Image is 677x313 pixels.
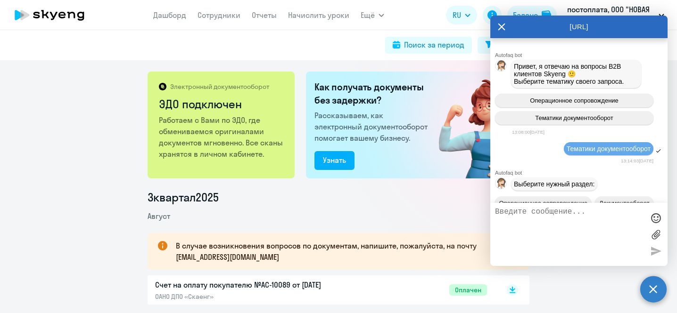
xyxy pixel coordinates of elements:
img: balance [542,10,551,20]
p: Работаем с Вами по ЭДО, где обмениваемся оригиналами документов мгновенно. Все сканы хранятся в л... [159,114,285,160]
span: Привет, я отвечаю на вопросы B2B клиентов Skyeng 🙂 Выберите тематику своего запроса. [514,63,624,85]
h2: ЭДО подключен [159,96,285,112]
p: постоплата, ООО "НОВАЯ ГРАНЬ" [567,4,655,26]
img: bot avatar [495,60,507,74]
time: 13:14:03[DATE] [621,158,653,163]
button: постоплата, ООО "НОВАЯ ГРАНЬ" [562,4,669,26]
li: 3 квартал 2025 [148,190,529,205]
a: Дашборд [153,10,186,20]
span: RU [453,9,461,21]
p: Счет на оплату покупателю №AC-10089 от [DATE] [155,279,353,290]
button: Операционное сопровождение [495,196,591,210]
a: Начислить уроки [288,10,349,20]
div: Баланс [513,9,538,21]
p: ОАНО ДПО «Скаенг» [155,292,353,301]
button: Ещё [361,6,384,24]
button: Операционное сопровождение [495,94,653,107]
span: Документооборот [599,200,650,207]
p: Рассказываем, как электронный документооборот помогает вашему бизнесу. [314,110,431,144]
button: RU [446,6,477,24]
span: Оплачен [449,284,487,296]
span: Тематики документооборот [567,145,651,152]
button: Балансbalance [507,6,557,24]
a: Счет на оплату покупателю №AC-10089 от [DATE]ОАНО ДПО «Скаенг»Оплачен [155,279,487,301]
img: bot avatar [495,178,507,192]
span: Операционное сопровождение [530,97,619,104]
img: connected [423,72,529,178]
span: Выберите нужный раздел: [514,180,594,188]
p: Электронный документооборот [170,82,269,91]
label: Лимит 10 файлов [649,227,663,241]
span: Операционное сопровождение [499,200,587,207]
a: Отчеты [252,10,277,20]
div: Поиск за период [404,39,464,50]
button: Узнать [314,151,355,170]
span: Август [148,211,170,221]
div: Autofaq bot [495,170,668,176]
button: Тематики документооборот [495,111,653,125]
button: Фильтр [478,37,529,54]
span: Ещё [361,9,375,21]
a: Сотрудники [198,10,240,20]
span: Тематики документооборот [535,114,613,121]
button: Документооборот [595,196,653,210]
div: Autofaq bot [495,52,668,58]
div: Узнать [323,154,346,166]
button: Поиск за период [385,37,472,54]
h2: Как получать документы без задержки? [314,80,431,107]
p: В случае возникновения вопросов по документам, напишите, пожалуйста, на почту [EMAIL_ADDRESS][DOM... [176,240,512,263]
time: 13:08:00[DATE] [512,129,545,135]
